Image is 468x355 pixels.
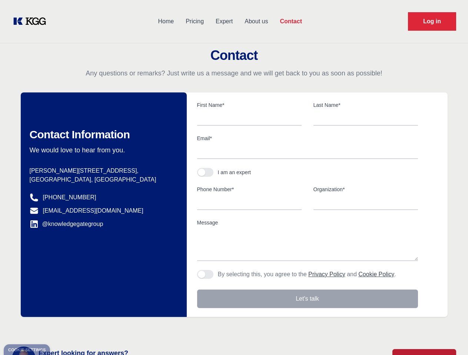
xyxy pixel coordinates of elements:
label: Phone Number* [197,186,302,193]
div: Cookie settings [8,348,46,352]
label: Last Name* [313,101,418,109]
a: About us [239,12,274,31]
div: I am an expert [218,169,251,176]
a: [EMAIL_ADDRESS][DOMAIN_NAME] [43,206,143,215]
a: KOL Knowledge Platform: Talk to Key External Experts (KEE) [12,16,52,27]
a: Expert [210,12,239,31]
p: [PERSON_NAME][STREET_ADDRESS], [30,166,175,175]
a: @knowledgegategroup [30,220,103,229]
label: Email* [197,135,418,142]
a: Request Demo [408,12,456,31]
p: Any questions or remarks? Just write us a message and we will get back to you as soon as possible! [9,69,459,78]
a: Home [152,12,180,31]
label: First Name* [197,101,302,109]
p: By selecting this, you agree to the and . [218,270,396,279]
a: Contact [274,12,308,31]
p: We would love to hear from you. [30,146,175,155]
h2: Contact Information [30,128,175,141]
a: Privacy Policy [308,271,345,277]
p: [GEOGRAPHIC_DATA], [GEOGRAPHIC_DATA] [30,175,175,184]
a: Pricing [180,12,210,31]
a: Cookie Policy [358,271,394,277]
button: Let's talk [197,290,418,308]
label: Organization* [313,186,418,193]
a: [PHONE_NUMBER] [43,193,96,202]
iframe: Chat Widget [431,319,468,355]
label: Message [197,219,418,226]
h2: Contact [9,48,459,63]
